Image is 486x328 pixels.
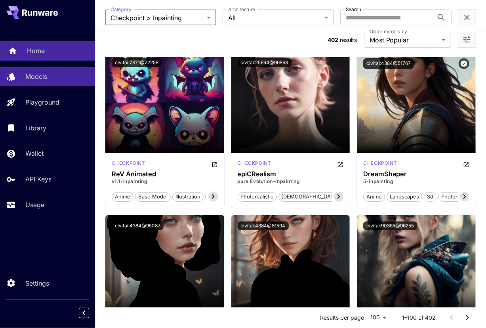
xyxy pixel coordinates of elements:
button: Open in CivitAI [337,160,343,169]
p: Home [27,46,45,55]
p: 1–100 of 402 [402,314,436,322]
span: results [340,36,357,43]
span: base model [135,193,170,201]
p: Playground [25,97,59,107]
button: 3d [424,191,436,202]
p: Settings [25,278,49,288]
p: pure Evolution-inpainting [238,178,344,185]
h3: DreamShaper [363,170,469,178]
button: photorealistic [238,191,277,202]
div: SD 1.5 [238,160,271,169]
button: anime [363,191,385,202]
button: Open in CivitAI [463,160,469,169]
button: civitai:4384@95087 [112,221,164,230]
button: anime [112,191,133,202]
div: SD 1.5 [363,160,397,169]
p: 5-inpainting [363,178,469,185]
button: civitai:7371@22258 [112,58,162,67]
span: photorealistic [438,193,477,201]
span: Checkpoint > Inpainting [111,13,204,23]
span: cartoon [206,193,231,201]
button: Go to next page [459,310,475,326]
button: Clear filters (1) [462,13,472,23]
button: civitai:25694@96863 [238,58,292,67]
div: SD 1.5 [112,160,145,169]
button: civitai:4384@81594 [238,221,289,230]
span: landscapes [387,193,422,201]
label: Order models by [370,28,407,35]
p: Wallet [25,149,44,158]
button: cartoon [205,191,231,202]
p: Library [25,123,46,133]
div: Collapse sidebar [85,306,95,320]
p: checkpoint [238,160,271,167]
button: base model [135,191,171,202]
span: [DEMOGRAPHIC_DATA] [279,193,342,201]
span: All [228,13,321,23]
p: checkpoint [112,160,145,167]
p: checkpoint [363,160,397,167]
div: 100 [367,312,389,323]
span: anime [364,193,385,201]
h3: ReV Animated [112,170,218,178]
button: civitai:4384@51767 [363,58,414,69]
h3: epiCRealism [238,170,344,178]
p: Usage [25,200,44,210]
button: Open in CivitAI [212,160,218,169]
button: Verified working [459,58,469,69]
button: photorealistic [438,191,477,202]
span: 402 [328,36,338,43]
p: API Keys [25,174,51,184]
button: [DEMOGRAPHIC_DATA] [278,191,342,202]
span: photorealistic [238,193,276,201]
button: civitai:90365@96255 [363,221,417,230]
label: Category [111,6,132,13]
button: illustration [172,191,204,202]
p: v1.1-inpainting [112,178,218,185]
span: Most Popular [370,35,438,45]
label: Search [346,6,361,13]
button: landscapes [387,191,422,202]
button: Collapse sidebar [79,308,89,318]
span: illustration [173,193,203,201]
label: Architecture [228,6,255,13]
span: 3d [424,193,436,201]
p: Results per page [320,314,364,322]
p: Models [25,72,47,81]
button: Open more filters [462,35,472,45]
span: anime [112,193,133,201]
